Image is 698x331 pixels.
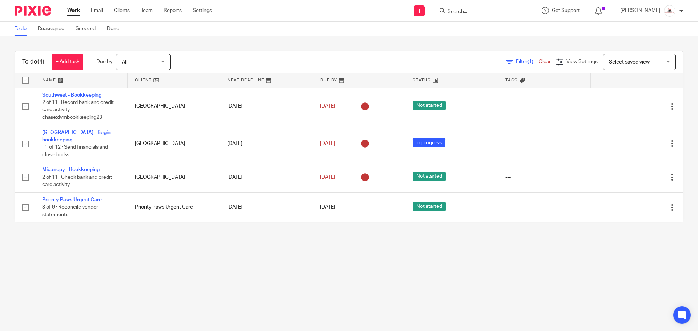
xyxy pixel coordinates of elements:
div: --- [505,174,583,181]
input: Search [447,9,512,15]
a: Team [141,7,153,14]
div: --- [505,203,583,211]
td: [GEOGRAPHIC_DATA] [128,162,220,192]
a: Priority Paws Urgent Care [42,197,102,202]
td: [DATE] [220,88,313,125]
span: 3 of 9 · Reconcile vendor statements [42,205,98,217]
h1: To do [22,58,44,66]
td: [DATE] [220,192,313,222]
div: --- [505,102,583,110]
a: Work [67,7,80,14]
span: (1) [527,59,533,64]
span: 2 of 11 · Check bank and credit card activity [42,175,112,187]
a: Settings [193,7,212,14]
a: Micanopy - Bookkeeping [42,167,100,172]
a: Email [91,7,103,14]
a: To do [15,22,32,36]
span: Not started [413,172,446,181]
img: Pixie [15,6,51,16]
span: [DATE] [320,104,335,109]
span: [DATE] [320,141,335,146]
span: 2 of 11 · Record bank and credit card activity chase:dvmbookkeeping23 [42,100,114,120]
a: Clients [114,7,130,14]
span: [DATE] [320,205,335,210]
td: [GEOGRAPHIC_DATA] [128,88,220,125]
a: Reassigned [38,22,70,36]
a: Clear [539,59,551,64]
span: Filter [516,59,539,64]
span: Tags [505,78,518,82]
span: Not started [413,202,446,211]
td: Priority Paws Urgent Care [128,192,220,222]
span: View Settings [566,59,598,64]
span: In progress [413,138,445,147]
td: [DATE] [220,125,313,162]
a: Reports [164,7,182,14]
span: All [122,60,127,65]
td: [GEOGRAPHIC_DATA] [128,125,220,162]
span: [DATE] [320,175,335,180]
span: Get Support [552,8,580,13]
span: 11 of 12 · Send financials and close books [42,145,108,157]
div: --- [505,140,583,147]
span: Not started [413,101,446,110]
a: + Add task [52,54,83,70]
a: Southwest - Bookkeeping [42,93,101,98]
a: Snoozed [76,22,101,36]
p: [PERSON_NAME] [620,7,660,14]
span: Select saved view [609,60,650,65]
p: Due by [96,58,112,65]
a: Done [107,22,125,36]
span: (4) [37,59,44,65]
img: EtsyProfilePhoto.jpg [664,5,675,17]
a: [GEOGRAPHIC_DATA] - Begin bookkeeping [42,130,111,142]
td: [DATE] [220,162,313,192]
